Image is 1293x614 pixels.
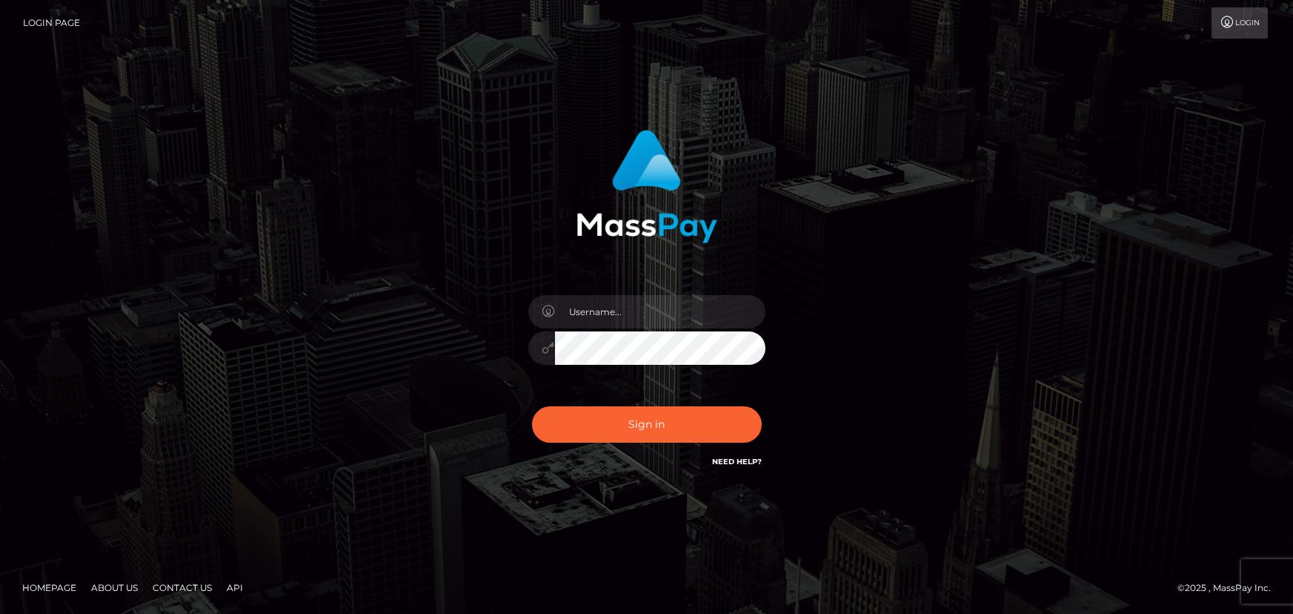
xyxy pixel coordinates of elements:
a: Login Page [23,7,80,39]
img: MassPay Login [576,130,717,243]
a: Homepage [16,576,82,599]
a: API [221,576,249,599]
a: Login [1211,7,1268,39]
a: About Us [85,576,144,599]
div: © 2025 , MassPay Inc. [1177,580,1282,596]
a: Need Help? [712,457,762,466]
button: Sign in [532,406,762,443]
a: Contact Us [147,576,218,599]
input: Username... [555,295,765,329]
